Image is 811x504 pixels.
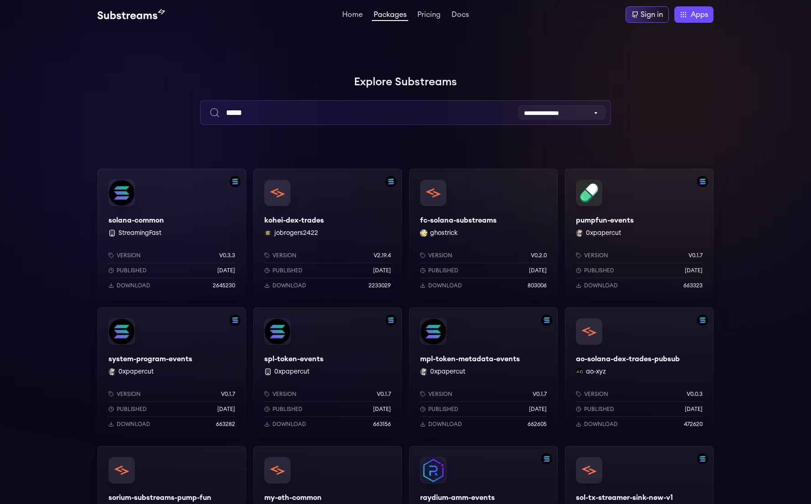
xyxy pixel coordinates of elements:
h1: Explore Substreams [98,73,713,91]
a: Filter by solana networkspl-token-eventsspl-token-events 0xpapercutVersionv0.1.7Published[DATE]Do... [253,307,402,439]
a: fc-solana-substreamsfc-solana-substreamsghostrick ghostrickVersionv0.2.0Published[DATE]Download80... [409,169,558,300]
p: Version [272,252,297,259]
p: Published [272,267,303,274]
p: v0.3.3 [219,252,235,259]
div: Sign in [641,9,663,20]
p: Download [272,421,306,428]
button: 0xpapercut [586,229,621,238]
img: Filter by solana network [385,176,396,187]
img: Filter by solana network [541,315,552,326]
img: Filter by solana network [230,176,241,187]
p: Version [584,390,608,398]
a: Filter by solana networkao-solana-dex-trades-pubsubao-solana-dex-trades-pubsubao-xyz ao-xyzVersio... [565,307,713,439]
p: Download [584,421,618,428]
p: Published [584,405,614,413]
p: Published [117,267,147,274]
p: [DATE] [373,267,391,274]
p: v0.0.3 [687,390,703,398]
p: 803006 [528,282,547,289]
a: Filter by solana networkpumpfun-eventspumpfun-events0xpapercut 0xpapercutVersionv0.1.7Published[D... [565,169,713,300]
p: [DATE] [373,405,391,413]
img: Filter by solana network [697,453,708,464]
img: Filter by solana network [697,315,708,326]
p: v0.2.0 [531,252,547,259]
a: Packages [372,11,408,21]
a: Filter by solana networksolana-commonsolana-common StreamingFastVersionv0.3.3Published[DATE]Downl... [98,169,246,300]
p: 2233029 [369,282,391,289]
button: jobrogers2422 [274,229,318,238]
p: Version [584,252,608,259]
img: Filter by solana network [385,315,396,326]
p: 2645230 [213,282,235,289]
p: v0.1.7 [688,252,703,259]
p: Download [272,282,306,289]
p: [DATE] [685,267,703,274]
a: Sign in [626,6,669,23]
p: Download [428,421,462,428]
p: v0.1.7 [221,390,235,398]
p: [DATE] [217,267,235,274]
p: Download [117,282,150,289]
p: Version [117,252,141,259]
p: Version [428,252,452,259]
p: Published [272,405,303,413]
p: Published [584,267,614,274]
p: 472620 [684,421,703,428]
p: [DATE] [685,405,703,413]
p: [DATE] [217,405,235,413]
a: Pricing [416,11,442,20]
span: Apps [691,9,708,20]
img: Substream's logo [98,9,165,20]
p: Published [428,267,458,274]
a: Home [340,11,364,20]
p: v0.1.7 [377,390,391,398]
p: 662605 [528,421,547,428]
button: StreamingFast [118,229,161,238]
button: 0xpapercut [430,367,465,376]
img: Filter by solana network [697,176,708,187]
img: Filter by solana network [541,453,552,464]
button: ao-xyz [586,367,606,376]
p: Published [117,405,147,413]
p: Download [584,282,618,289]
a: Filter by solana networkkohei-dex-tradeskohei-dex-tradesjobrogers2422 jobrogers2422Versionv2.19.4... [253,169,402,300]
a: Filter by solana networksystem-program-eventssystem-program-events0xpapercut 0xpapercutVersionv0.... [98,307,246,439]
p: v0.1.7 [533,390,547,398]
p: Version [117,390,141,398]
button: 0xpapercut [274,367,309,376]
p: [DATE] [529,267,547,274]
p: Version [428,390,452,398]
p: [DATE] [529,405,547,413]
button: 0xpapercut [118,367,154,376]
p: 663282 [216,421,235,428]
a: Filter by solana networkmpl-token-metadata-eventsmpl-token-metadata-events0xpapercut 0xpapercutVe... [409,307,558,439]
p: Version [272,390,297,398]
p: 663323 [683,282,703,289]
p: Published [428,405,458,413]
a: Docs [450,11,471,20]
p: Download [428,282,462,289]
p: v2.19.4 [374,252,391,259]
img: Filter by solana network [230,315,241,326]
button: ghostrick [430,229,458,238]
p: Download [117,421,150,428]
p: 663156 [373,421,391,428]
